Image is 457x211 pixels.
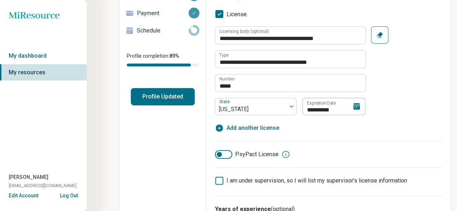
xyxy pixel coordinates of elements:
[219,29,269,34] label: Licensing body (optional)
[9,173,48,181] span: [PERSON_NAME]
[120,48,206,71] div: Profile completion:
[131,88,195,105] button: Profile Updated
[227,124,279,132] span: Add another license
[60,192,78,198] button: Log Out
[227,10,247,19] span: License
[219,99,231,104] label: State
[127,63,199,66] div: Profile completion
[219,53,229,57] label: Type
[9,183,77,189] span: [EMAIL_ADDRESS][DOMAIN_NAME]
[120,5,206,22] a: Payment
[215,50,366,68] input: credential.licenses.0.name
[215,150,279,159] label: PsyPact License
[120,22,206,39] a: Schedule
[215,124,279,132] button: Add another license
[169,53,179,59] span: 89 %
[227,177,407,184] span: I am under supervision, so I will list my supervisor’s license information
[137,9,189,18] p: Payment
[9,192,38,199] button: Edit Account
[137,26,189,35] p: Schedule
[219,77,235,81] label: Number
